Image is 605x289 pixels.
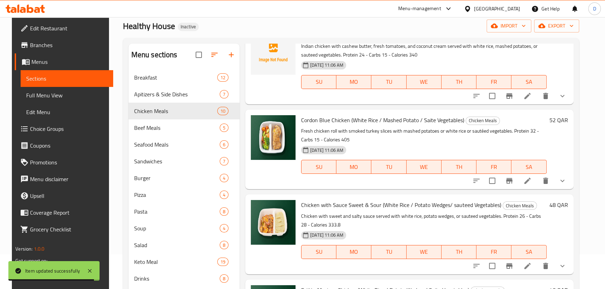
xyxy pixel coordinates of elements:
button: SA [511,75,546,89]
p: Chicken with sweet and salty sauce served with white rice, potato wedges, or sauteed vegetables. ... [301,212,547,229]
span: Edit Restaurant [30,24,107,32]
button: delete [537,88,554,104]
span: Upsell [30,192,107,200]
span: 5 [220,125,228,131]
span: [DATE] 11:06 AM [307,232,346,238]
span: SA [514,162,544,172]
a: Full Menu View [21,87,113,104]
button: FR [476,160,511,174]
button: FR [476,245,511,259]
button: TU [371,75,406,89]
div: Drinks8 [129,270,240,287]
button: TH [442,160,476,174]
button: show more [554,172,571,189]
div: Menu-management [398,5,441,13]
span: Inactive [178,24,199,30]
span: Select all sections [191,47,206,62]
a: Edit Menu [21,104,113,120]
div: Chicken Meals [466,117,500,125]
button: export [534,20,579,32]
img: Chicken with Sauce Sweet & Sour (White Rice / Potato Wedges/ sauteed Vegetables) [251,200,296,245]
button: MO [336,160,371,174]
span: MO [339,247,369,257]
span: Pasta [134,207,220,216]
span: Healthy House [123,18,175,34]
span: 12 [218,74,228,81]
span: Chicken Meals [503,202,537,210]
span: SA [514,77,544,87]
button: Branch-specific-item [501,172,518,189]
span: D [593,5,596,13]
button: sort-choices [468,88,485,104]
button: import [487,20,531,32]
span: SA [514,247,544,257]
button: SU [301,160,336,174]
p: Indian chicken with cashew butter, fresh tomatoes, and coconut cream served with white rice, mash... [301,42,547,59]
span: Coupons [30,141,107,150]
div: Soup4 [129,220,240,237]
span: Choice Groups [30,125,107,133]
div: Apitizers & Side Dishes7 [129,86,240,103]
span: 4 [220,225,228,232]
span: Beef Meals [134,124,220,132]
button: TH [442,245,476,259]
a: Edit menu item [523,262,532,270]
span: Pizza [134,191,220,199]
button: show more [554,88,571,104]
a: Edit menu item [523,177,532,185]
a: Branches [15,37,113,53]
div: Keto Meal19 [129,253,240,270]
span: Soup [134,224,220,232]
span: Coverage Report [30,208,107,217]
span: Version: [15,244,32,253]
a: Sections [21,70,113,87]
span: TU [374,77,403,87]
h2: Menu sections [131,50,177,60]
span: import [492,22,526,30]
button: TH [442,75,476,89]
button: delete [537,258,554,274]
button: MO [336,75,371,89]
span: export [540,22,574,30]
span: 7 [220,158,228,165]
span: Grocery Checklist [30,225,107,234]
div: Burger4 [129,170,240,186]
button: Branch-specific-item [501,88,518,104]
button: SU [301,245,336,259]
span: Breakfast [134,73,217,82]
a: Upsell [15,187,113,204]
span: Menu disclaimer [30,175,107,183]
span: Select to update [485,259,500,273]
div: Sandwiches [134,157,220,165]
span: Full Menu View [26,91,107,99]
div: items [217,258,228,266]
a: Promotions [15,154,113,171]
h6: 48 QAR [549,200,568,210]
span: TH [444,247,474,257]
button: WE [407,75,442,89]
span: WE [409,162,439,172]
svg: Show Choices [558,177,567,185]
span: Seafood Meals [134,140,220,149]
div: Breakfast12 [129,69,240,86]
span: 1.0.0 [34,244,45,253]
span: 7 [220,91,228,98]
span: 8 [220,208,228,215]
span: Burger [134,174,220,182]
div: Salad [134,241,220,249]
button: sort-choices [468,258,485,274]
a: Menu disclaimer [15,171,113,187]
div: items [220,191,228,199]
div: items [220,174,228,182]
span: Chicken Meals [134,107,217,115]
button: sort-choices [468,172,485,189]
button: FR [476,75,511,89]
a: Coupons [15,137,113,154]
span: 8 [220,275,228,282]
div: items [220,224,228,232]
span: Select to update [485,89,500,103]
